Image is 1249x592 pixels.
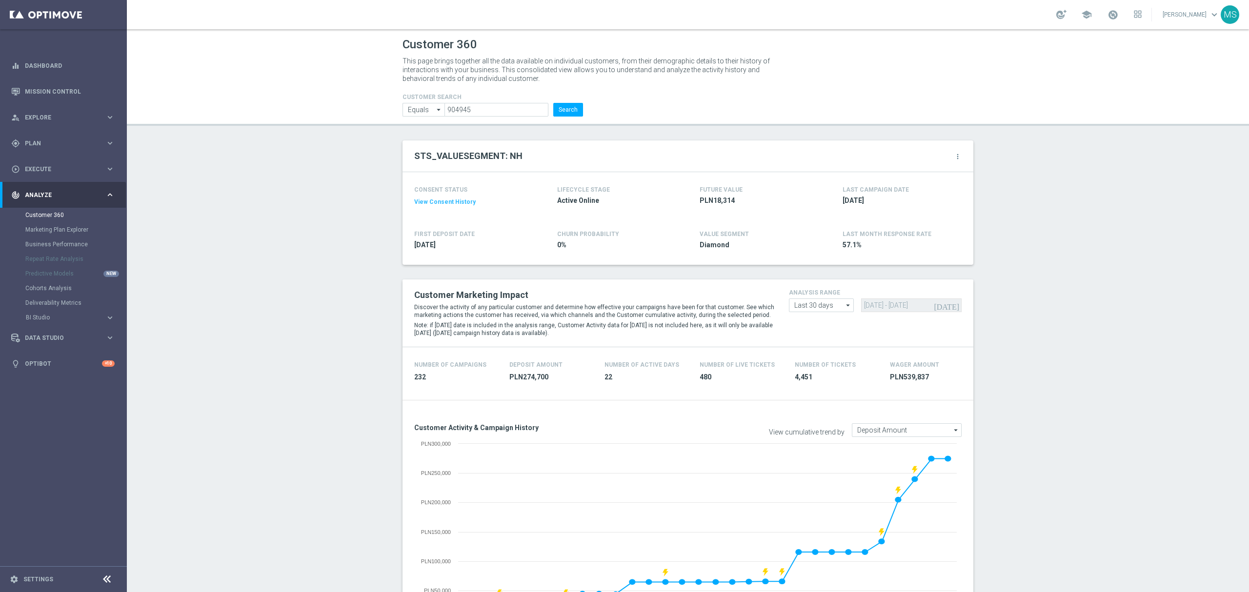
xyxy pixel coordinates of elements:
[25,310,126,325] div: BI Studio
[25,115,105,120] span: Explore
[25,192,105,198] span: Analyze
[25,296,126,310] div: Deliverability Metrics
[414,423,681,432] h3: Customer Activity & Campaign History
[403,57,778,83] p: This page brings together all the data available on individual customers, from their demographic ...
[105,113,115,122] i: keyboard_arrow_right
[954,153,962,160] i: more_vert
[421,470,451,476] text: PLN250,000
[700,196,814,205] span: PLN18,314
[604,361,679,368] h4: Number of Active Days
[25,222,126,237] div: Marketing Plan Explorer
[843,186,909,193] h4: LAST CAMPAIGN DATE
[843,240,957,250] span: 57.1%
[951,424,961,436] i: arrow_drop_down
[25,284,101,292] a: Cohorts Analysis
[700,186,743,193] h4: FUTURE VALUE
[25,211,101,219] a: Customer 360
[414,289,774,301] h2: Customer Marketing Impact
[1221,5,1239,24] div: MS
[26,315,96,320] span: BI Studio
[604,373,688,382] span: 22
[1209,9,1220,20] span: keyboard_arrow_down
[414,361,486,368] h4: Number of Campaigns
[11,79,115,104] div: Mission Control
[843,231,931,237] span: LAST MONTH RESPONSE RATE
[25,140,105,146] span: Plan
[700,240,814,250] span: Diamond
[105,313,115,322] i: keyboard_arrow_right
[700,231,749,237] h4: VALUE SEGMENT
[25,252,126,266] div: Repeat Rate Analysis
[557,196,671,205] span: Active Online
[421,529,451,535] text: PLN150,000
[11,360,115,368] div: lightbulb Optibot +10
[11,114,115,121] button: person_search Explore keyboard_arrow_right
[10,575,19,584] i: settings
[11,62,115,70] button: equalizer Dashboard
[1081,9,1092,20] span: school
[25,281,126,296] div: Cohorts Analysis
[11,165,115,173] button: play_circle_outline Execute keyboard_arrow_right
[25,240,101,248] a: Business Performance
[11,88,115,96] div: Mission Control
[403,38,973,52] h1: Customer 360
[105,190,115,199] i: keyboard_arrow_right
[843,196,957,205] span: 2025-10-01
[25,166,105,172] span: Execute
[25,266,126,281] div: Predictive Models
[105,138,115,148] i: keyboard_arrow_right
[25,53,115,79] a: Dashboard
[414,150,523,162] h2: STS_VALUESEGMENT: NH
[557,186,610,193] h4: LIFECYCLE STAGE
[553,103,583,117] button: Search
[414,373,498,382] span: 232
[11,53,115,79] div: Dashboard
[414,303,774,319] p: Discover the activity of any particular customer and determine how effective your campaigns have ...
[844,299,853,312] i: arrow_drop_down
[11,113,20,122] i: person_search
[11,139,105,148] div: Plan
[11,351,115,376] div: Optibot
[557,231,619,237] span: CHURN PROBABILITY
[509,361,563,368] h4: Deposit Amount
[11,139,20,148] i: gps_fixed
[25,314,115,321] button: BI Studio keyboard_arrow_right
[795,361,856,368] h4: Number Of Tickets
[769,428,845,436] label: View cumulative trend by
[103,271,119,277] div: NEW
[414,198,476,206] button: View Consent History
[105,164,115,174] i: keyboard_arrow_right
[403,94,583,100] h4: CUSTOMER SEARCH
[444,103,548,117] input: Enter CID, Email, name or phone
[700,361,775,368] h4: Number Of Live Tickets
[25,351,102,376] a: Optibot
[890,373,973,382] span: PLN539,837
[25,299,101,307] a: Deliverability Metrics
[11,165,105,174] div: Execute
[509,373,593,382] span: PLN274,700
[414,321,774,337] p: Note: if [DATE] date is included in the analysis range, Customer Activity data for [DATE] is not ...
[557,240,671,250] span: 0%
[414,231,475,237] h4: FIRST DEPOSIT DATE
[421,499,451,505] text: PLN200,000
[11,359,20,368] i: lightbulb
[795,373,878,382] span: 4,451
[25,208,126,222] div: Customer 360
[11,61,20,70] i: equalizer
[11,334,115,342] button: Data Studio keyboard_arrow_right
[11,139,115,147] button: gps_fixed Plan keyboard_arrow_right
[403,103,444,117] input: Enter CID, Email, name or phone
[25,79,115,104] a: Mission Control
[789,298,854,312] input: analysis range
[414,240,528,250] span: 2015-06-06
[11,334,105,342] div: Data Studio
[421,441,451,447] text: PLN300,000
[25,237,126,252] div: Business Performance
[11,191,115,199] button: track_changes Analyze keyboard_arrow_right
